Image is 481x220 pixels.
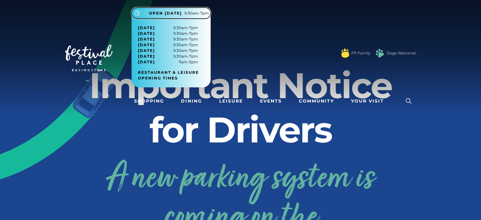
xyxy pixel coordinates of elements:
[132,95,167,107] a: Shopping
[138,53,198,59] span: 9.30am-7pm
[138,48,155,53] span: [DATE]
[178,95,205,107] a: Dining
[217,95,245,107] a: Leisure
[296,95,336,107] a: Community
[351,98,384,104] span: Your Visit
[348,95,390,107] a: Your Visit
[138,25,198,31] span: 9.30am-7pm
[138,59,198,65] span: 11am-5pm
[138,42,155,48] span: [DATE]
[132,8,211,19] button: Open [DATE] 9.30am-7pm
[65,45,113,71] img: Festival Place Logo
[138,70,209,81] a: Restaurant & Leisure opening times
[138,53,155,59] span: [DATE]
[138,25,155,31] span: [DATE]
[138,31,155,36] span: [DATE]
[138,36,198,42] span: 9.30am-7pm
[138,48,198,53] span: 9.30am-7pm
[387,50,416,56] a: Dogs Welcome!
[351,50,370,56] a: FP Family
[138,42,198,48] span: 9.30am-7pm
[184,10,209,16] span: 9.30am-7pm
[149,10,182,16] span: Open [DATE]
[257,95,284,107] a: Events
[138,36,155,42] span: [DATE]
[138,31,198,36] span: 9.30am-7pm
[138,59,155,65] span: [DATE]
